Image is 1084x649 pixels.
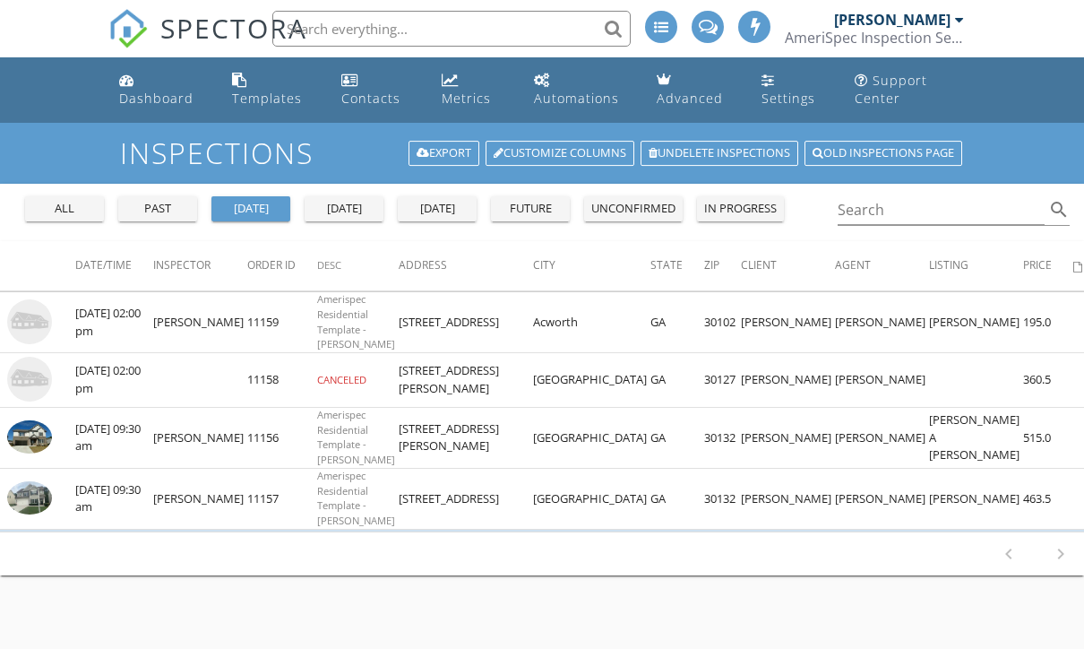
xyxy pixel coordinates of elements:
td: [STREET_ADDRESS] [399,292,533,353]
span: Client [741,257,777,273]
div: Settings [761,90,815,107]
td: [PERSON_NAME] [741,292,835,353]
td: [PERSON_NAME] A [PERSON_NAME] [929,407,1023,468]
td: 515.0 [1023,407,1073,468]
img: house-placeholder-square-ca63347ab8c70e15b013bc22427d3df0f7f082c62ce06d78aee8ec4e70df452f.jpg [7,357,52,402]
td: 11156 [247,407,317,468]
td: [PERSON_NAME] [741,468,835,529]
td: 30127 [704,353,741,408]
span: Listing [929,257,968,273]
td: [GEOGRAPHIC_DATA] [533,407,650,468]
td: GA [650,292,704,353]
div: [PERSON_NAME] [834,11,951,29]
td: 30132 [704,407,741,468]
i: search [1048,199,1070,221]
th: Zip: Not sorted. [704,241,741,291]
button: future [491,196,570,221]
td: [PERSON_NAME] [929,468,1023,529]
a: Old inspections page [804,141,962,166]
a: Automations (Advanced) [527,65,636,116]
input: Search everything... [272,11,631,47]
button: [DATE] [211,196,290,221]
div: unconfirmed [591,200,675,218]
td: [DATE] 09:30 am [75,468,153,529]
td: [PERSON_NAME] [153,468,247,529]
td: [STREET_ADDRESS] [399,468,533,529]
td: 30102 [704,292,741,353]
div: Contacts [341,90,400,107]
td: [PERSON_NAME] [153,407,247,468]
span: Amerispec Residential Template - [PERSON_NAME] [317,469,395,527]
div: Templates [232,90,302,107]
td: [PERSON_NAME] [741,407,835,468]
a: Templates [225,65,320,116]
span: Inspector [153,257,211,273]
td: [STREET_ADDRESS][PERSON_NAME] [399,353,533,408]
td: GA [650,353,704,408]
div: Support Center [855,72,927,107]
td: [PERSON_NAME] [741,353,835,408]
a: Export [409,141,479,166]
span: Zip [704,257,719,273]
div: [DATE] [219,200,283,218]
span: Address [399,257,447,273]
a: Support Center [847,65,972,116]
td: [GEOGRAPHIC_DATA] [533,468,650,529]
button: unconfirmed [584,196,683,221]
span: Amerispec Residential Template - [PERSON_NAME] [317,292,395,350]
td: GA [650,407,704,468]
h1: Inspections [120,137,964,169]
th: State: Not sorted. [650,241,704,291]
button: all [25,196,104,221]
a: Advanced [650,65,740,116]
span: City [533,257,555,273]
td: [PERSON_NAME] [835,292,929,353]
th: Inspector: Not sorted. [153,241,247,291]
td: 463.5 [1023,468,1073,529]
span: Order ID [247,257,296,273]
span: State [650,257,683,273]
td: [PERSON_NAME] [153,292,247,353]
button: [DATE] [398,196,477,221]
a: Metrics [434,65,512,116]
td: [DATE] 09:30 am [75,407,153,468]
button: past [118,196,197,221]
td: [PERSON_NAME] [835,468,929,529]
a: Customize Columns [486,141,634,166]
a: Undelete inspections [641,141,798,166]
td: Acworth [533,292,650,353]
button: in progress [697,196,784,221]
th: Order ID: Not sorted. [247,241,317,291]
div: AmeriSpec Inspection Services [785,29,964,47]
td: 11158 [247,353,317,408]
td: GA [650,468,704,529]
th: Listing: Not sorted. [929,241,1023,291]
th: Agent: Not sorted. [835,241,929,291]
th: Client: Not sorted. [741,241,835,291]
span: Desc [317,258,341,272]
div: Automations [534,90,619,107]
a: Settings [754,65,832,116]
a: Dashboard [112,65,211,116]
img: house-placeholder-square-ca63347ab8c70e15b013bc22427d3df0f7f082c62ce06d78aee8ec4e70df452f.jpg [7,299,52,344]
input: Search [838,195,1045,225]
div: past [125,200,190,218]
th: Date/Time: Not sorted. [75,241,153,291]
td: 11159 [247,292,317,353]
td: [GEOGRAPHIC_DATA] [533,353,650,408]
div: Metrics [442,90,491,107]
td: [DATE] 02:00 pm [75,353,153,408]
td: [DATE] 02:00 pm [75,292,153,353]
div: all [32,200,97,218]
span: SPECTORA [160,9,307,47]
img: 9565566%2Fcover_photos%2FAwEAgTHpRcyVsm4uQhOu%2Fsmall.jpg [7,420,52,454]
th: Price: Not sorted. [1023,241,1073,291]
td: 30132 [704,468,741,529]
th: Address: Not sorted. [399,241,533,291]
td: 360.5 [1023,353,1073,408]
td: [PERSON_NAME] [929,292,1023,353]
span: Amerispec Residential Template - [PERSON_NAME] [317,408,395,466]
div: [DATE] [405,200,469,218]
td: 195.0 [1023,292,1073,353]
td: 11157 [247,468,317,529]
